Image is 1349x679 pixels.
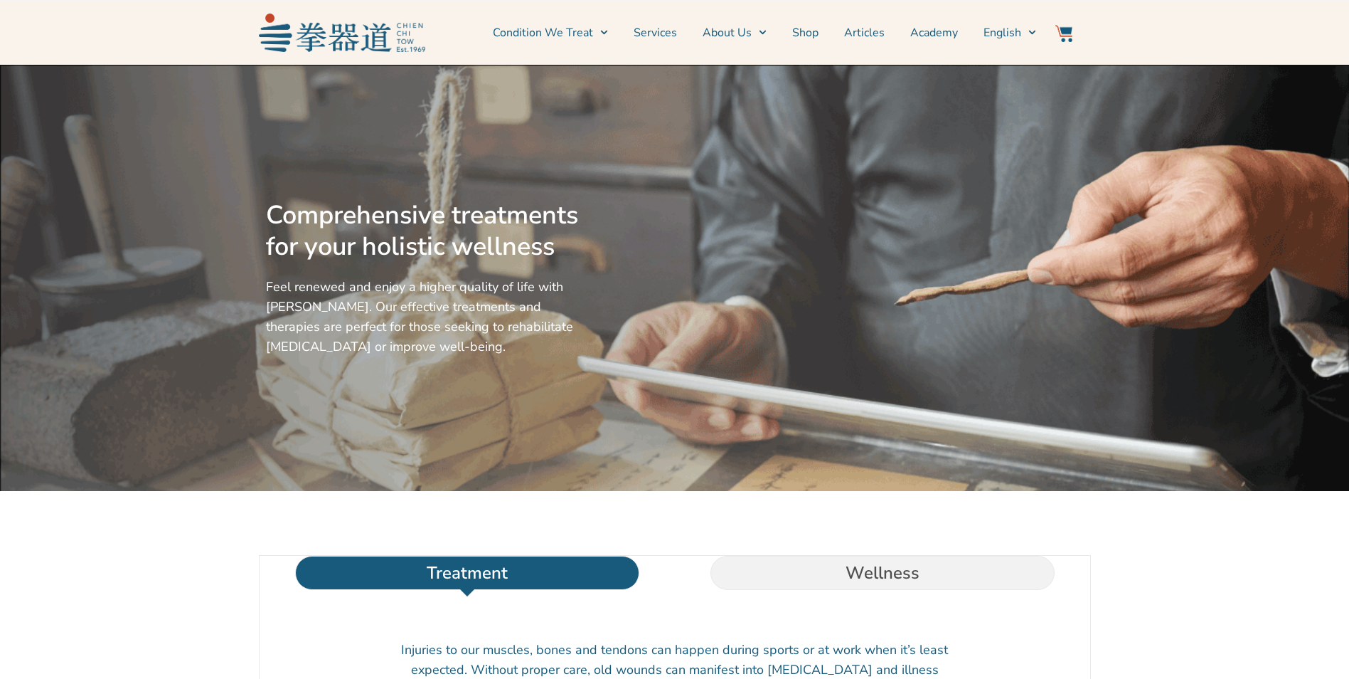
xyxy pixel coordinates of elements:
a: Articles [844,15,885,51]
a: About Us [703,15,767,51]
p: Feel renewed and enjoy a higher quality of life with [PERSON_NAME]. Our effective treatments and ... [266,277,585,357]
a: Academy [910,15,958,51]
span: English [983,24,1021,41]
h2: Comprehensive treatments for your holistic wellness [266,200,585,263]
a: Services [634,15,677,51]
a: Shop [792,15,819,51]
img: Website Icon-03 [1055,25,1072,42]
nav: Menu [432,15,1037,51]
a: English [983,15,1036,51]
a: Condition We Treat [493,15,608,51]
